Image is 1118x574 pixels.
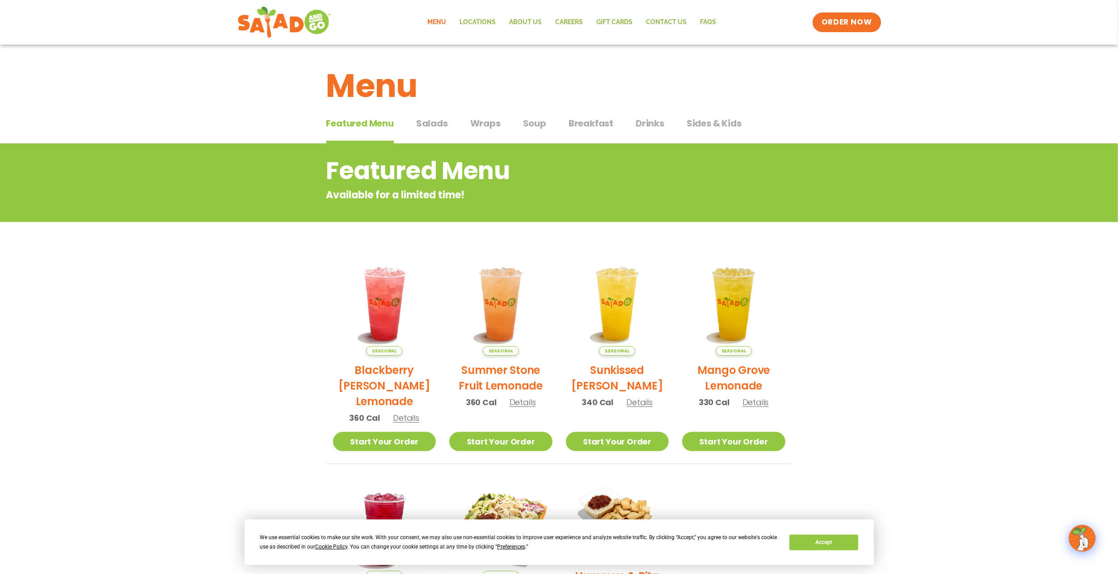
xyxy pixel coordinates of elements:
span: Details [743,397,769,408]
span: 360 Cal [350,412,380,424]
span: Details [626,397,653,408]
span: 360 Cal [466,396,497,408]
span: Wraps [470,117,501,130]
a: Start Your Order [333,432,436,451]
img: Product photo for Blackberry Bramble Lemonade [333,252,436,356]
span: Cookie Policy [315,544,347,550]
img: new-SAG-logo-768×292 [237,4,332,40]
span: Salads [416,117,448,130]
p: Available for a limited time! [326,188,720,202]
h2: Blackberry [PERSON_NAME] Lemonade [333,362,436,409]
span: Sides & Kids [687,117,742,130]
span: Seasonal [599,346,635,356]
span: 340 Cal [582,396,614,408]
h2: Featured Menu [326,153,720,189]
a: GIFT CARDS [590,12,640,33]
img: Product photo for Sunkissed Yuzu Lemonade [566,252,669,356]
h2: Summer Stone Fruit Lemonade [449,362,553,394]
img: Product photo for Sundried Tomato Hummus & Pita Chips [566,478,669,546]
a: Menu [421,12,453,33]
button: Accept [789,535,858,550]
span: Details [393,412,419,423]
span: 330 Cal [699,396,730,408]
span: Seasonal [716,346,752,356]
h2: Sunkissed [PERSON_NAME] [566,362,669,394]
img: Product photo for Mango Grove Lemonade [682,252,785,356]
a: Start Your Order [566,432,669,451]
a: Start Your Order [449,432,553,451]
span: Breakfast [569,117,613,130]
a: FAQs [694,12,723,33]
span: ORDER NOW [822,17,872,28]
h2: Mango Grove Lemonade [682,362,785,394]
span: Details [510,397,536,408]
a: Locations [453,12,503,33]
span: Drinks [636,117,664,130]
a: ORDER NOW [813,13,881,32]
span: Seasonal [483,346,519,356]
img: wpChatIcon [1070,526,1095,551]
a: About Us [503,12,549,33]
div: Cookie Consent Prompt [245,520,874,565]
a: Careers [549,12,590,33]
div: We use essential cookies to make our site work. With your consent, we may also use non-essential ... [260,533,779,552]
img: Product photo for Summer Stone Fruit Lemonade [449,252,553,356]
span: Seasonal [366,346,402,356]
h1: Menu [326,62,792,110]
span: Preferences [497,544,525,550]
a: Contact Us [640,12,694,33]
a: Start Your Order [682,432,785,451]
nav: Menu [421,12,723,33]
span: Soup [523,117,546,130]
span: Featured Menu [326,117,394,130]
div: Tabbed content [326,113,792,144]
